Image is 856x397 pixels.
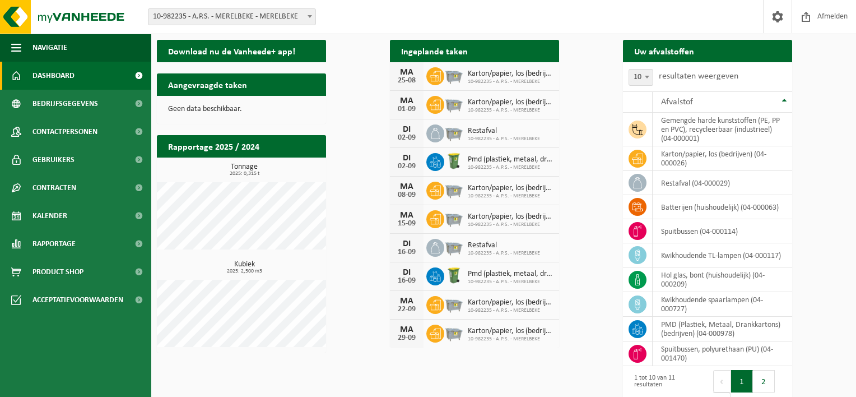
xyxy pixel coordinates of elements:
div: DI [396,268,418,277]
span: Restafval [468,127,540,136]
span: Contactpersonen [32,118,97,146]
span: Karton/papier, los (bedrijven) [468,98,553,107]
td: gemengde harde kunststoffen (PE, PP en PVC), recycleerbaar (industrieel) (04-000001) [653,113,792,146]
h2: Download nu de Vanheede+ app! [157,40,306,62]
div: 25-08 [396,77,418,85]
div: 01-09 [396,105,418,113]
div: DI [396,239,418,248]
span: 10-982235 - A.P.S. - MERELBEKE [468,107,553,114]
div: 02-09 [396,134,418,142]
img: WB-2500-GAL-GY-01 [444,66,463,85]
div: MA [396,297,418,306]
h2: Ingeplande taken [390,40,479,62]
img: WB-2500-GAL-GY-01 [444,94,463,113]
span: Contracten [32,174,76,202]
span: 10-982235 - A.P.S. - MERELBEKE [468,164,553,171]
button: 1 [731,370,753,393]
td: batterijen (huishoudelijk) (04-000063) [653,195,792,219]
span: Dashboard [32,62,75,90]
p: Geen data beschikbaar. [168,105,315,113]
span: Pmd (plastiek, metaal, drankkartons) (bedrijven) [468,270,553,279]
td: restafval (04-000029) [653,171,792,195]
img: WB-2500-GAL-GY-01 [444,323,463,342]
label: resultaten weergeven [659,72,738,81]
h2: Aangevraagde taken [157,73,258,95]
h3: Kubiek [162,261,326,274]
span: Product Shop [32,258,83,286]
span: 10-982235 - A.P.S. - MERELBEKE [468,221,553,228]
img: WB-2500-GAL-GY-01 [444,209,463,228]
span: 10-982235 - A.P.S. - MERELBEKE - MERELBEKE [148,8,316,25]
span: 10-982235 - A.P.S. - MERELBEKE [468,336,553,343]
span: Rapportage [32,230,76,258]
img: WB-2500-GAL-GY-01 [444,294,463,313]
span: Karton/papier, los (bedrijven) [468,184,553,193]
div: DI [396,125,418,134]
span: Afvalstof [661,98,693,107]
span: 10-982235 - A.P.S. - MERELBEKE [468,136,540,142]
h2: Rapportage 2025 / 2024 [157,135,271,157]
td: spuitbussen (04-000114) [653,219,792,243]
span: Pmd (plastiek, metaal, drankkartons) (bedrijven) [468,155,553,164]
button: 2 [753,370,775,393]
span: Karton/papier, los (bedrijven) [468,213,553,221]
span: 10-982235 - A.P.S. - MERELBEKE [468,250,540,257]
td: karton/papier, los (bedrijven) (04-000026) [653,146,792,171]
td: kwikhoudende TL-lampen (04-000117) [653,243,792,267]
div: 08-09 [396,191,418,199]
span: Karton/papier, los (bedrijven) [468,327,553,336]
span: Karton/papier, los (bedrijven) [468,70,553,79]
h3: Tonnage [162,163,326,177]
div: MA [396,325,418,334]
span: 10-982235 - A.P.S. - MERELBEKE [468,279,553,285]
span: Restafval [468,241,540,250]
div: 29-09 [396,334,418,342]
td: hol glas, bont (huishoudelijk) (04-000209) [653,267,792,292]
div: MA [396,96,418,105]
span: 2025: 2,500 m3 [162,269,326,274]
div: MA [396,68,418,77]
span: Kalender [32,202,67,230]
button: Previous [713,370,731,393]
h2: Uw afvalstoffen [623,40,705,62]
span: 2025: 0,315 t [162,171,326,177]
div: 22-09 [396,306,418,313]
span: 10 [629,69,653,86]
td: spuitbussen, polyurethaan (PU) (04-001470) [653,341,792,366]
span: Bedrijfsgegevens [32,90,98,118]
a: Bekijk rapportage [243,157,325,179]
div: 02-09 [396,163,418,170]
div: MA [396,211,418,220]
td: PMD (Plastiek, Metaal, Drankkartons) (bedrijven) (04-000978) [653,317,792,341]
img: WB-0240-HPE-GN-50 [444,151,463,170]
td: kwikhoudende spaarlampen (04-000727) [653,292,792,317]
span: 10-982235 - A.P.S. - MERELBEKE - MERELBEKE [148,9,315,25]
span: Acceptatievoorwaarden [32,286,123,314]
span: Karton/papier, los (bedrijven) [468,298,553,307]
span: Navigatie [32,34,67,62]
img: WB-2500-GAL-GY-01 [444,180,463,199]
div: MA [396,182,418,191]
img: WB-0240-HPE-GN-50 [444,266,463,285]
span: 10-982235 - A.P.S. - MERELBEKE [468,79,553,85]
span: 10-982235 - A.P.S. - MERELBEKE [468,307,553,314]
div: 16-09 [396,248,418,256]
span: Gebruikers [32,146,75,174]
img: WB-2500-GAL-GY-01 [444,123,463,142]
div: 15-09 [396,220,418,228]
div: 16-09 [396,277,418,285]
span: 10 [629,70,653,85]
span: 10-982235 - A.P.S. - MERELBEKE [468,193,553,200]
img: WB-2500-GAL-GY-01 [444,237,463,256]
div: DI [396,154,418,163]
